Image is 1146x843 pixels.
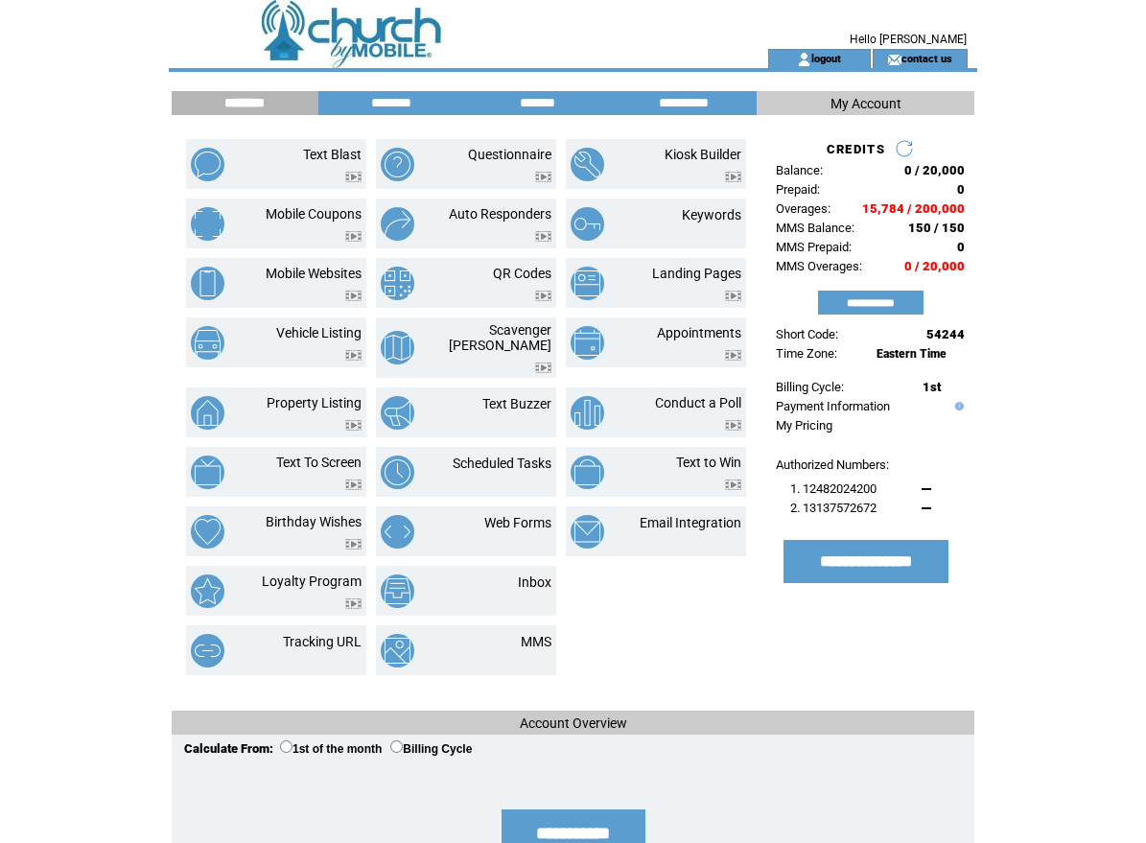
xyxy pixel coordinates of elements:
img: video.png [725,291,741,301]
a: Scavenger [PERSON_NAME] [449,322,551,353]
img: video.png [725,480,741,490]
img: video.png [345,420,362,431]
span: 150 / 150 [908,221,965,235]
span: 15,784 / 200,000 [862,201,965,216]
a: Loyalty Program [262,574,362,589]
span: MMS Balance: [776,221,854,235]
img: video.png [725,350,741,361]
img: video.png [345,539,362,550]
input: 1st of the month [280,740,292,753]
img: scavenger-hunt.png [381,331,414,364]
a: MMS [521,634,551,649]
img: video.png [535,172,551,182]
img: inbox.png [381,574,414,608]
span: My Account [830,96,901,111]
span: Eastern Time [877,347,947,361]
span: Overages: [776,201,830,216]
span: MMS Prepaid: [776,240,852,254]
a: Landing Pages [652,266,741,281]
img: video.png [535,291,551,301]
img: contact_us_icon.gif [887,52,901,67]
span: 1st [923,380,941,394]
a: Mobile Websites [266,266,362,281]
img: video.png [345,480,362,490]
img: vehicle-listing.png [191,326,224,360]
a: Property Listing [267,395,362,410]
a: Kiosk Builder [665,147,741,162]
a: Auto Responders [449,206,551,222]
img: video.png [535,231,551,242]
a: Inbox [518,574,551,590]
img: mms.png [381,634,414,667]
a: Questionnaire [468,147,551,162]
a: QR Codes [493,266,551,281]
img: auto-responders.png [381,207,414,241]
a: Text to Win [676,455,741,470]
img: mobile-websites.png [191,267,224,300]
img: birthday-wishes.png [191,515,224,549]
img: web-forms.png [381,515,414,549]
img: property-listing.png [191,396,224,430]
img: qr-codes.png [381,267,414,300]
a: Tracking URL [283,634,362,649]
a: Conduct a Poll [655,395,741,410]
span: CREDITS [827,142,885,156]
span: Hello [PERSON_NAME] [850,33,967,46]
img: video.png [345,291,362,301]
span: 0 / 20,000 [904,163,965,177]
a: Payment Information [776,399,890,413]
span: Time Zone: [776,346,837,361]
img: video.png [345,172,362,182]
a: Text To Screen [276,455,362,470]
a: Vehicle Listing [276,325,362,340]
img: video.png [345,350,362,361]
img: text-to-screen.png [191,456,224,489]
img: email-integration.png [571,515,604,549]
img: questionnaire.png [381,148,414,181]
label: Billing Cycle [390,742,472,756]
img: text-blast.png [191,148,224,181]
span: 1. 12482024200 [790,481,877,496]
a: My Pricing [776,418,832,433]
a: contact us [901,52,952,64]
img: loyalty-program.png [191,574,224,608]
a: Text Blast [303,147,362,162]
a: Text Buzzer [482,396,551,411]
span: MMS Overages: [776,259,862,273]
input: Billing Cycle [390,740,403,753]
span: Authorized Numbers: [776,457,889,472]
a: logout [811,52,841,64]
a: Web Forms [484,515,551,530]
span: 54244 [926,327,965,341]
span: 0 [957,240,965,254]
img: text-to-win.png [571,456,604,489]
img: video.png [535,363,551,373]
img: scheduled-tasks.png [381,456,414,489]
a: Mobile Coupons [266,206,362,222]
img: keywords.png [571,207,604,241]
a: Email Integration [640,515,741,530]
img: tracking-url.png [191,634,224,667]
a: Birthday Wishes [266,514,362,529]
span: 0 [957,182,965,197]
img: video.png [725,420,741,431]
img: landing-pages.png [571,267,604,300]
img: kiosk-builder.png [571,148,604,181]
span: 2. 13137572672 [790,501,877,515]
img: text-buzzer.png [381,396,414,430]
a: Appointments [657,325,741,340]
img: appointments.png [571,326,604,360]
img: video.png [725,172,741,182]
img: video.png [345,598,362,609]
span: Balance: [776,163,823,177]
span: Calculate From: [184,741,273,756]
img: mobile-coupons.png [191,207,224,241]
a: Keywords [682,207,741,222]
img: account_icon.gif [797,52,811,67]
span: Prepaid: [776,182,820,197]
span: 0 / 20,000 [904,259,965,273]
label: 1st of the month [280,742,382,756]
img: video.png [345,231,362,242]
span: Short Code: [776,327,838,341]
img: conduct-a-poll.png [571,396,604,430]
